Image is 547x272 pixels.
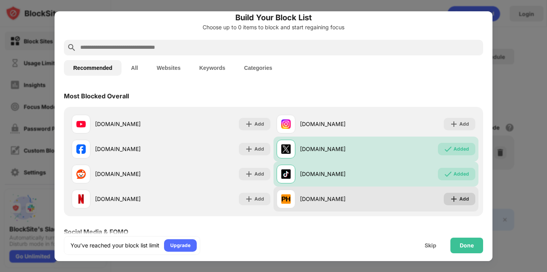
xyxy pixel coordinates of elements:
img: favicons [281,194,291,204]
img: favicons [76,119,86,129]
button: Keywords [190,60,235,76]
button: Categories [235,60,281,76]
div: Done [460,242,474,249]
div: [DOMAIN_NAME] [95,195,171,203]
div: Add [254,120,264,128]
img: search.svg [67,43,76,52]
button: Websites [147,60,190,76]
div: [DOMAIN_NAME] [95,145,171,153]
div: Add [254,195,264,203]
div: [DOMAIN_NAME] [300,195,376,203]
div: Social Media & FOMO [64,228,128,236]
div: Add [254,145,264,153]
div: [DOMAIN_NAME] [95,120,171,128]
div: You’ve reached your block list limit [71,242,159,249]
img: favicons [281,169,291,179]
div: Added [453,145,469,153]
div: Added [453,170,469,178]
div: [DOMAIN_NAME] [300,145,376,153]
div: Skip [425,242,436,249]
img: favicons [76,169,86,179]
img: favicons [281,119,291,129]
div: Add [459,195,469,203]
button: All [122,60,147,76]
div: Upgrade [170,242,191,249]
img: favicons [281,144,291,154]
div: [DOMAIN_NAME] [95,170,171,178]
div: Add [254,170,264,178]
div: [DOMAIN_NAME] [300,170,376,178]
div: Choose up to 0 items to block and start regaining focus [64,24,483,30]
img: favicons [76,144,86,154]
div: [DOMAIN_NAME] [300,120,376,128]
div: Add [459,120,469,128]
div: Most Blocked Overall [64,92,129,100]
img: favicons [76,194,86,204]
button: Recommended [64,60,122,76]
h6: Build Your Block List [64,12,483,23]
